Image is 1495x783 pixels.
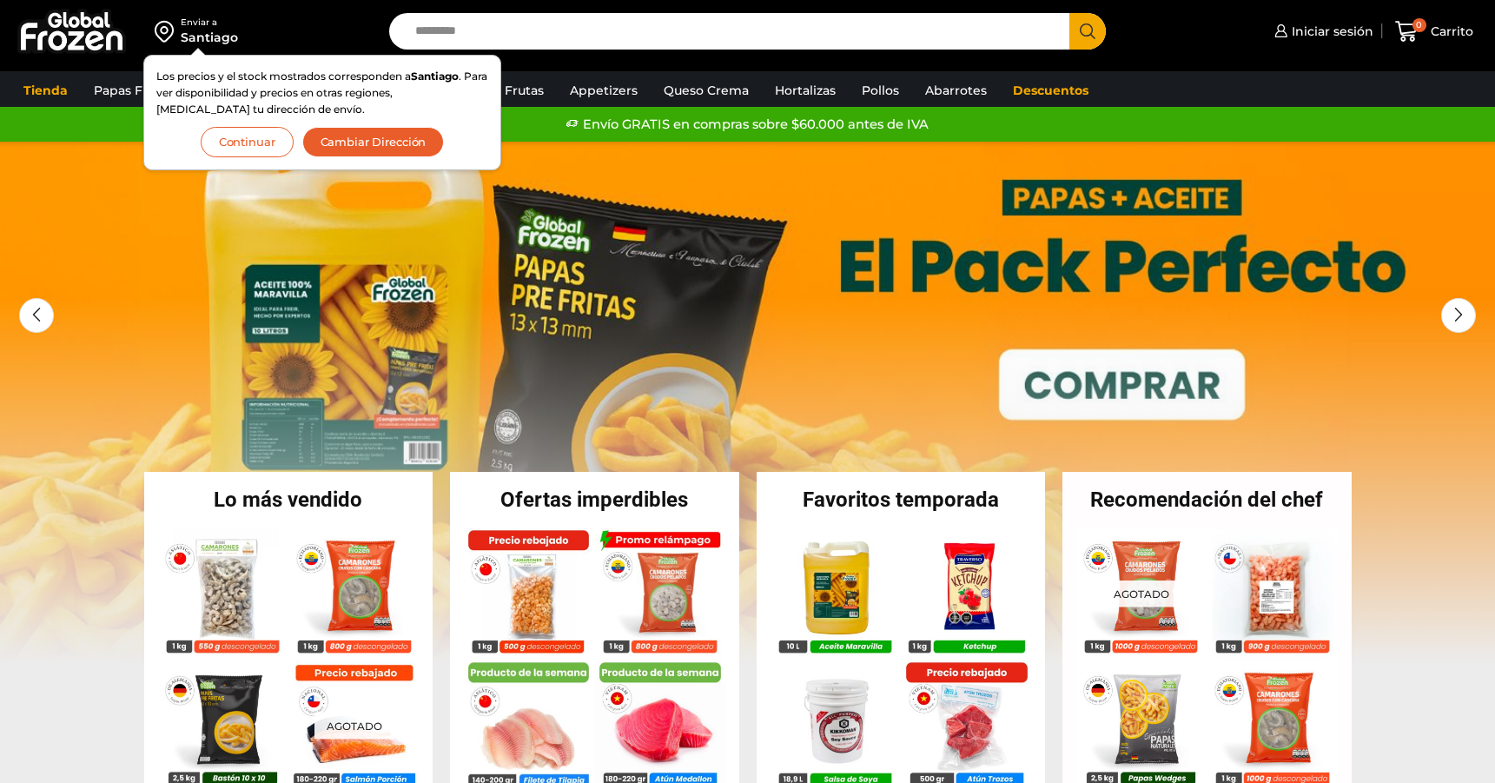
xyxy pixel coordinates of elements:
[766,74,844,107] a: Hortalizas
[314,713,394,740] p: Agotado
[181,17,238,29] div: Enviar a
[1287,23,1373,40] span: Iniciar sesión
[156,68,488,118] p: Los precios y el stock mostrados corresponden a . Para ver disponibilidad y precios en otras regi...
[1270,14,1373,49] a: Iniciar sesión
[155,17,181,46] img: address-field-icon.svg
[85,74,178,107] a: Papas Fritas
[655,74,757,107] a: Queso Crema
[1062,489,1352,510] h2: Recomendación del chef
[15,74,76,107] a: Tienda
[1412,18,1426,32] span: 0
[1391,11,1478,52] a: 0 Carrito
[411,70,459,83] strong: Santiago
[1441,298,1476,333] div: Next slide
[144,489,433,510] h2: Lo más vendido
[19,298,54,333] div: Previous slide
[1069,13,1106,50] button: Search button
[853,74,908,107] a: Pollos
[181,29,238,46] div: Santiago
[916,74,996,107] a: Abarrotes
[561,74,646,107] a: Appetizers
[1101,580,1181,607] p: Agotado
[1426,23,1473,40] span: Carrito
[302,127,445,157] button: Cambiar Dirección
[450,489,739,510] h2: Ofertas imperdibles
[757,489,1046,510] h2: Favoritos temporada
[201,127,294,157] button: Continuar
[1004,74,1097,107] a: Descuentos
